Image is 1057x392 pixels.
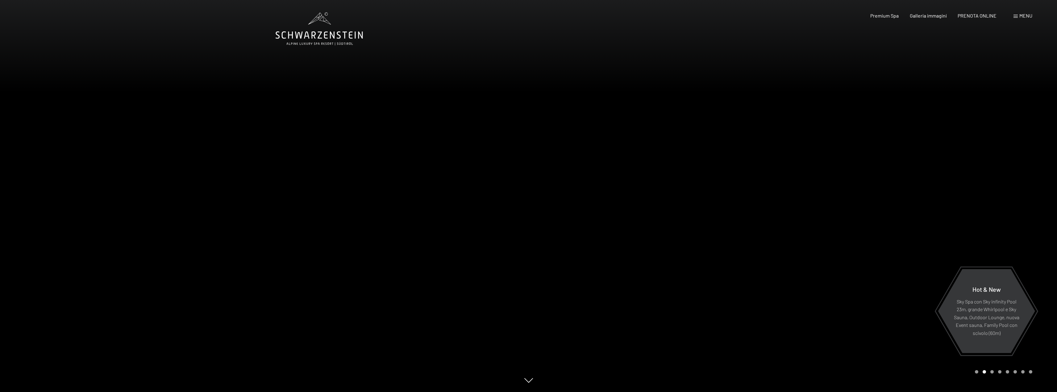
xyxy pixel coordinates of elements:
[1021,370,1025,373] div: Carousel Page 7
[1006,370,1009,373] div: Carousel Page 5
[998,370,1001,373] div: Carousel Page 4
[972,285,1001,293] span: Hot & New
[870,13,899,19] a: Premium Spa
[1029,370,1032,373] div: Carousel Page 8
[975,370,978,373] div: Carousel Page 1
[953,297,1020,337] p: Sky Spa con Sky infinity Pool 23m, grande Whirlpool e Sky Sauna, Outdoor Lounge, nuova Event saun...
[1013,370,1017,373] div: Carousel Page 6
[973,370,1032,373] div: Carousel Pagination
[910,13,947,19] a: Galleria immagini
[990,370,994,373] div: Carousel Page 3
[938,269,1035,353] a: Hot & New Sky Spa con Sky infinity Pool 23m, grande Whirlpool e Sky Sauna, Outdoor Lounge, nuova ...
[983,370,986,373] div: Carousel Page 2 (Current Slide)
[1019,13,1032,19] span: Menu
[958,13,997,19] a: PRENOTA ONLINE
